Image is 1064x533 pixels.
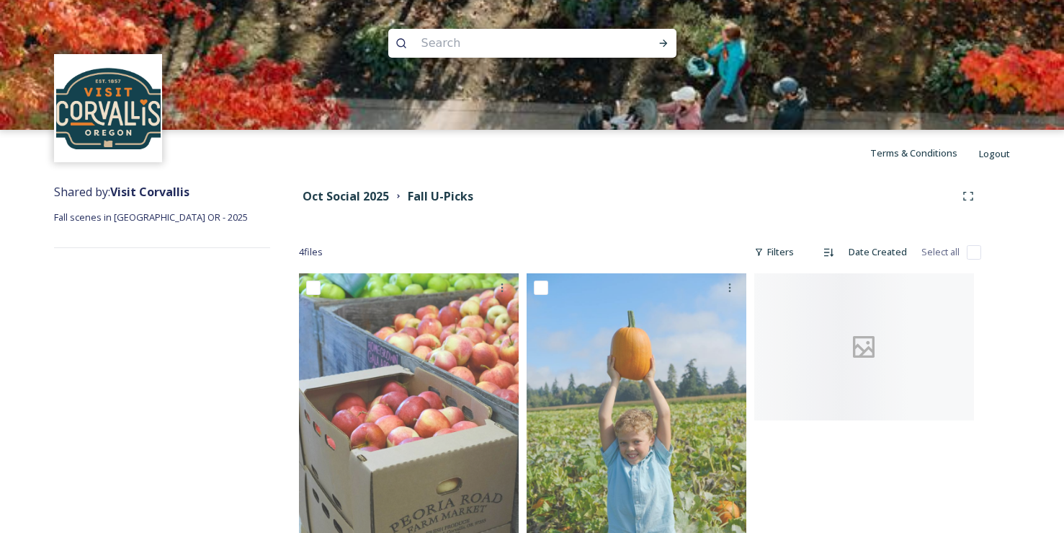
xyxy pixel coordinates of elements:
img: visit-corvallis-badge-dark-blue-orange%281%29.png [56,56,161,161]
div: Date Created [841,238,914,266]
div: Filters [747,238,801,266]
input: Search [414,27,612,59]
